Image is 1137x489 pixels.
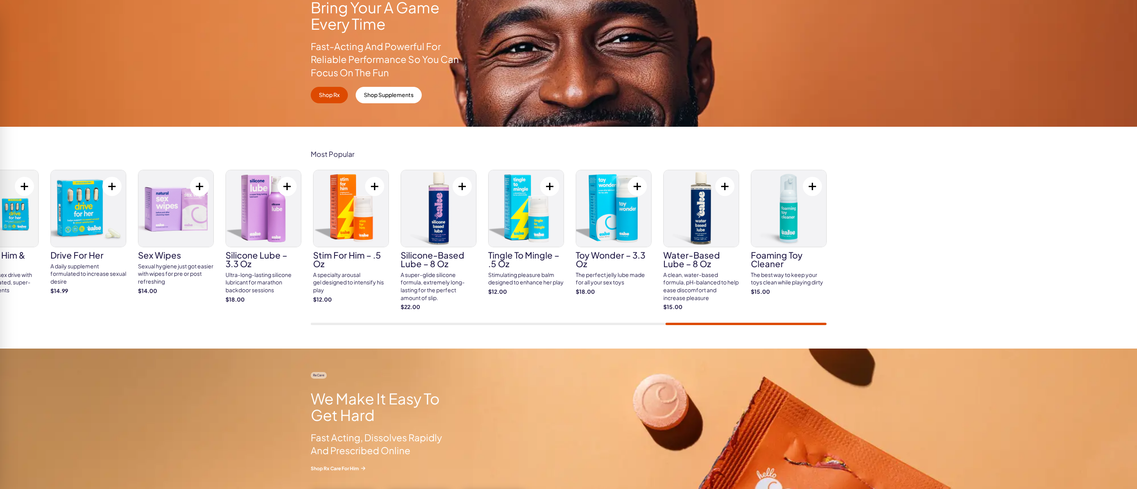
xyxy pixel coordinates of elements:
[576,170,651,247] img: Toy Wonder – 3.3 oz
[751,271,827,286] div: The best way to keep your toys clean while playing dirty
[138,251,214,259] h3: sex wipes
[488,288,564,296] strong: $12.00
[751,170,826,247] img: Foaming Toy Cleaner
[138,287,214,295] strong: $14.00
[226,271,301,294] div: Ultra-long-lasting silicone lubricant for marathon backdoor sessions
[576,271,652,286] div: The perfect jelly lube made for all your sex toys
[401,271,476,302] div: A super-glide silicone formula, extremely long-lasting for the perfect amount of slip.
[664,170,739,247] img: Water-Based Lube – 8 oz
[663,303,739,311] strong: $15.00
[488,170,564,296] a: Tingle To Mingle – .5 oz Tingle To Mingle – .5 oz Stimulating pleasure balm designed to enhance h...
[311,390,454,423] h2: We Make It Easy To Get Hard
[751,251,827,268] h3: Foaming Toy Cleaner
[50,170,126,295] a: drive for her drive for her A daily supplement formulated to increase sexual desire $14.99
[51,170,126,247] img: drive for her
[311,372,327,379] span: Rx Care
[576,170,652,296] a: Toy Wonder – 3.3 oz Toy Wonder – 3.3 oz The perfect jelly lube made for all your sex toys $18.00
[226,296,301,304] strong: $18.00
[313,251,389,268] h3: Stim For Him – .5 oz
[311,465,454,472] a: Shop Rx Care For Him
[311,40,460,79] p: Fast-Acting And Powerful For Reliable Performance So You Can Focus On The Fun
[401,170,476,247] img: Silicone-Based Lube – 8 oz
[401,251,476,268] h3: Silicone-Based Lube – 8 oz
[401,303,476,311] strong: $22.00
[751,288,827,296] strong: $15.00
[488,271,564,286] div: Stimulating pleasure balm designed to enhance her play
[226,170,301,247] img: Silicone Lube – 3.3 oz
[313,296,389,304] strong: $12.00
[138,262,214,286] div: Sexual hygiene just got easier with wipes for pre or post refreshing
[50,262,126,286] div: A daily supplement formulated to increase sexual desire
[576,288,652,296] strong: $18.00
[311,431,454,457] p: Fast Acting, Dissolves Rapidly And Prescribed Online
[576,251,652,268] h3: Toy Wonder – 3.3 oz
[401,170,476,311] a: Silicone-Based Lube – 8 oz Silicone-Based Lube – 8 oz A super-glide silicone formula, extremely l...
[138,170,214,295] a: sex wipes sex wipes Sexual hygiene just got easier with wipes for pre or post refreshing $14.00
[488,251,564,268] h3: Tingle To Mingle – .5 oz
[50,251,126,259] h3: drive for her
[50,287,126,295] strong: $14.99
[356,87,422,103] a: Shop Supplements
[313,170,389,247] img: Stim For Him – .5 oz
[226,170,301,303] a: Silicone Lube – 3.3 oz Silicone Lube – 3.3 oz Ultra-long-lasting silicone lubricant for marathon ...
[311,87,348,103] a: Shop Rx
[751,170,827,296] a: Foaming Toy Cleaner Foaming Toy Cleaner The best way to keep your toys clean while playing dirty ...
[489,170,564,247] img: Tingle To Mingle – .5 oz
[226,251,301,268] h3: Silicone Lube – 3.3 oz
[138,170,213,247] img: sex wipes
[313,271,389,294] div: A specialty arousal gel designed to intensify his play
[663,170,739,311] a: Water-Based Lube – 8 oz Water-Based Lube – 8 oz A clean, water-based formula, pH-balanced to help...
[663,271,739,302] div: A clean, water-based formula, pH-balanced to help ease discomfort and increase pleasure
[313,170,389,303] a: Stim For Him – .5 oz Stim For Him – .5 oz A specialty arousal gel designed to intensify his play ...
[663,251,739,268] h3: Water-Based Lube – 8 oz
